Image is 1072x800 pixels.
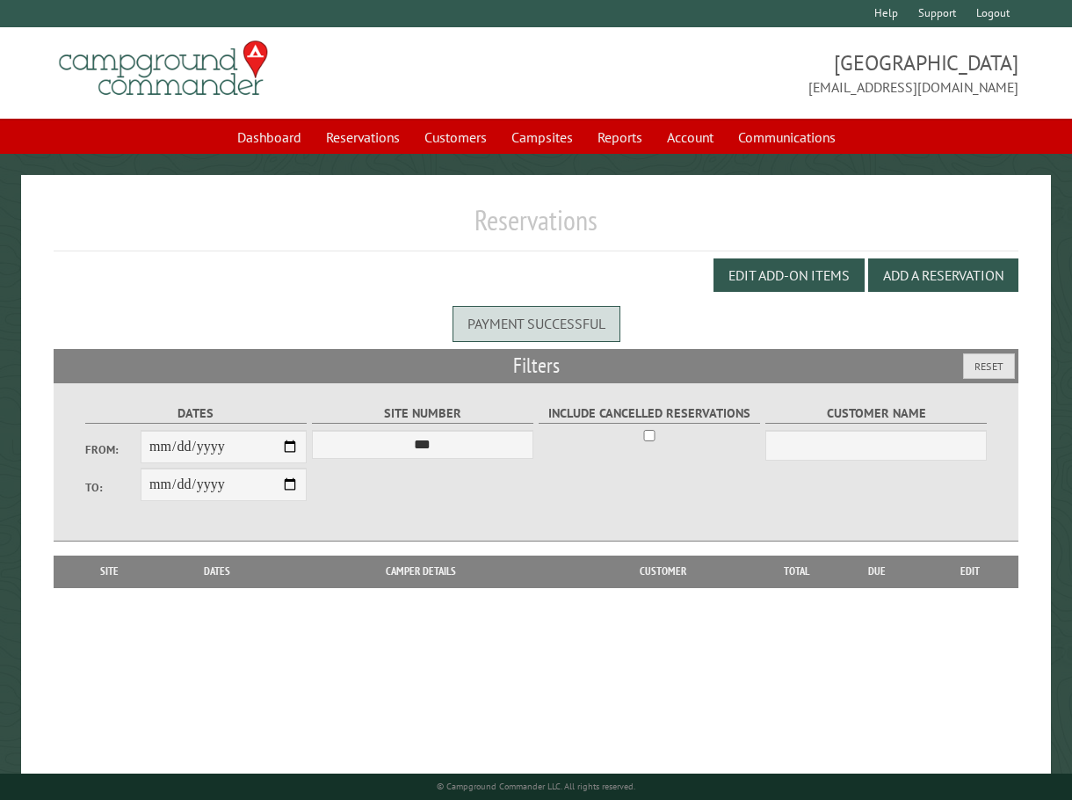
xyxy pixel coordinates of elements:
[414,120,497,154] a: Customers
[728,120,846,154] a: Communications
[315,120,410,154] a: Reservations
[868,258,1018,292] button: Add a Reservation
[437,781,635,792] small: © Campground Commander LLC. All rights reserved.
[85,479,141,496] label: To:
[227,120,312,154] a: Dashboard
[539,404,760,424] label: Include Cancelled Reservations
[765,404,987,424] label: Customer Name
[54,34,273,103] img: Campground Commander
[54,349,1018,382] h2: Filters
[312,404,533,424] label: Site Number
[564,556,762,587] th: Customer
[54,203,1018,251] h1: Reservations
[453,306,620,341] div: Payment successful
[587,120,653,154] a: Reports
[713,258,865,292] button: Edit Add-on Items
[279,556,564,587] th: Camper Details
[62,556,156,587] th: Site
[501,120,583,154] a: Campsites
[762,556,832,587] th: Total
[536,48,1018,98] span: [GEOGRAPHIC_DATA] [EMAIL_ADDRESS][DOMAIN_NAME]
[832,556,923,587] th: Due
[156,556,279,587] th: Dates
[85,404,307,424] label: Dates
[656,120,724,154] a: Account
[963,353,1015,379] button: Reset
[85,441,141,458] label: From:
[922,556,1018,587] th: Edit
